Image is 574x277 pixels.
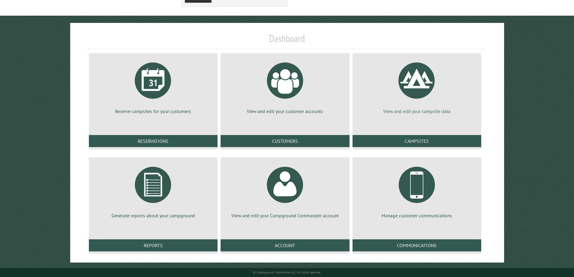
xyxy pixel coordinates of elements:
[228,58,342,115] a: View and edit your customer accounts
[96,212,210,219] p: Generate reports about your campground
[228,108,342,115] p: View and edit your customer accounts
[89,135,218,147] a: Reservations
[360,58,474,115] a: View and edit your campsite data
[228,162,342,219] a: View and edit your Campground Commander account
[360,162,474,219] a: Manage customer communications
[353,135,481,147] a: Campsites
[353,239,481,251] a: Communications
[89,239,218,251] a: Reports
[96,162,210,219] a: Generate reports about your campground
[221,239,349,251] a: Account
[360,212,474,219] p: Manage customer communications
[96,58,210,115] a: Reserve campsites for your customers
[228,212,342,219] p: View and edit your Campground Commander account
[96,108,210,115] p: Reserve campsites for your customers
[360,108,474,115] p: View and edit your campsite data
[221,135,349,147] a: Customers
[253,270,321,274] small: © Campground Commander LLC. All rights reserved.
[87,33,487,49] h1: Dashboard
